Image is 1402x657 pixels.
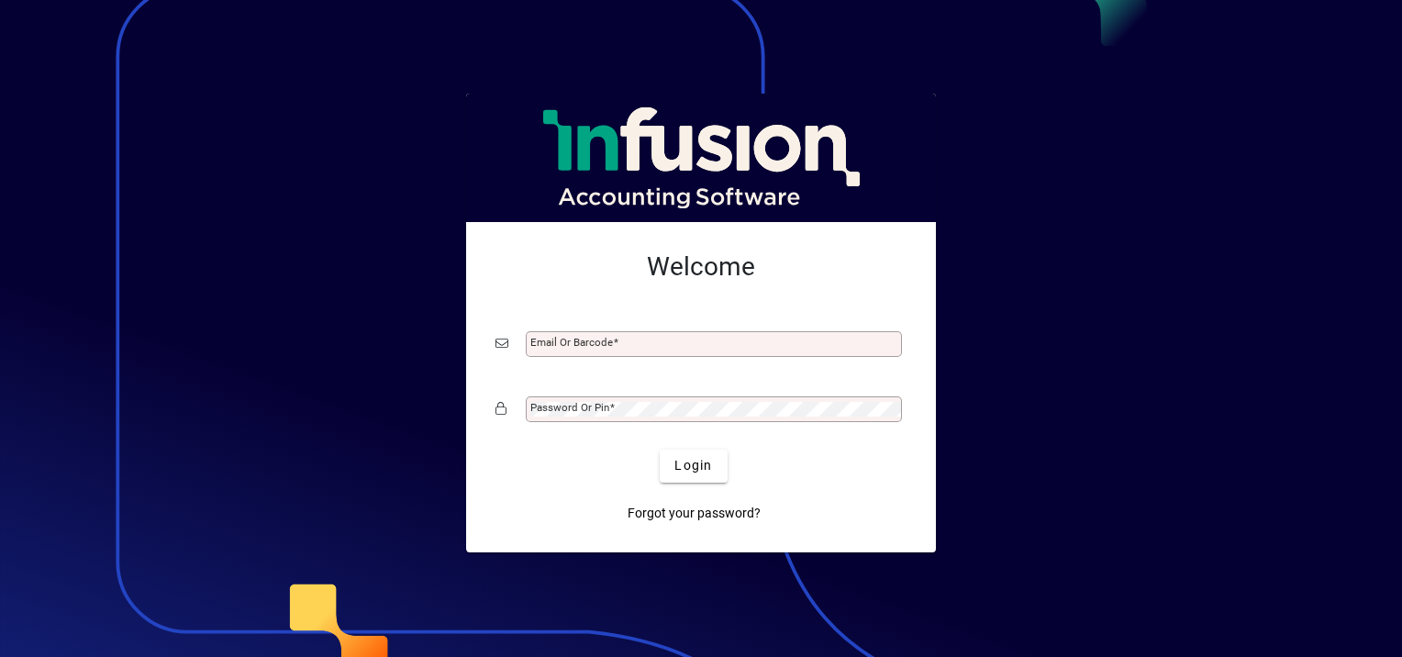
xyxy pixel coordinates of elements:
[530,401,609,414] mat-label: Password or Pin
[495,251,907,283] h2: Welcome
[530,336,613,349] mat-label: Email or Barcode
[674,456,712,475] span: Login
[620,497,768,530] a: Forgot your password?
[660,450,727,483] button: Login
[628,504,761,523] span: Forgot your password?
